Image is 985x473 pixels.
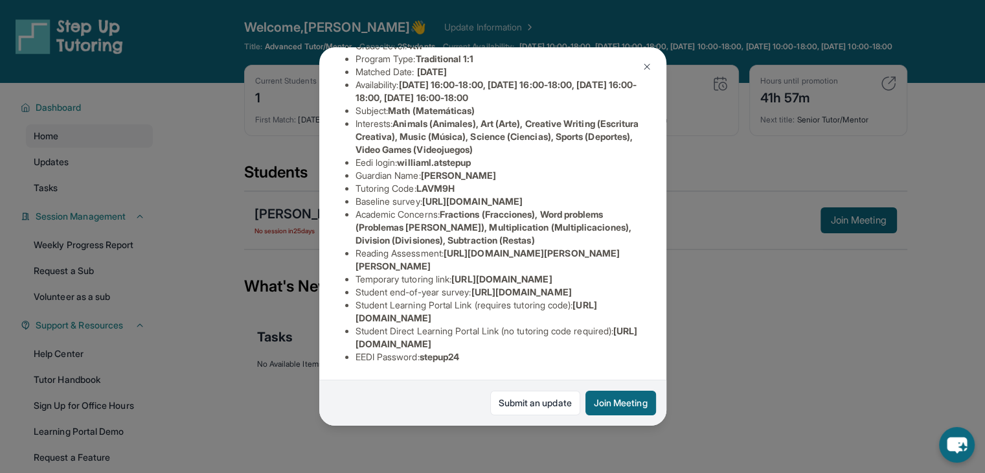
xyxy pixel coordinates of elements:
span: Fractions (Fracciones), Word problems (Problemas [PERSON_NAME]), Multiplication (Multiplicaciones... [356,209,631,246]
li: Interests : [356,117,640,156]
span: Traditional 1:1 [415,53,473,64]
li: Student Learning Portal Link (requires tutoring code) : [356,299,640,325]
button: chat-button [939,427,975,463]
li: Tutoring Code : [356,182,640,195]
span: Animals (Animales), Art (Arte), Creative Writing (Escritura Creativa), Music (Música), Science (C... [356,118,639,155]
span: Math (Matemáticas) [388,105,475,116]
li: Matched Date: [356,65,640,78]
span: LAVM9H [416,183,455,194]
li: Eedi login : [356,156,640,169]
span: [URL][DOMAIN_NAME] [471,286,571,297]
li: Guardian Name : [356,169,640,182]
li: Program Type: [356,52,640,65]
span: williaml.atstepup [397,157,471,168]
span: [PERSON_NAME] [421,170,497,181]
li: Academic Concerns : [356,208,640,247]
img: Close Icon [642,62,652,72]
span: [URL][DOMAIN_NAME][PERSON_NAME][PERSON_NAME] [356,248,620,271]
li: Temporary tutoring link : [356,273,640,286]
li: Student end-of-year survey : [356,286,640,299]
li: Reading Assessment : [356,247,640,273]
li: Availability: [356,78,640,104]
span: [URL][DOMAIN_NAME] [422,196,523,207]
li: Baseline survey : [356,195,640,208]
li: EEDI Password : [356,351,640,363]
button: Join Meeting [585,391,656,415]
span: stepup24 [420,351,460,362]
span: [DATE] [417,66,447,77]
span: [DATE] 16:00-18:00, [DATE] 16:00-18:00, [DATE] 16:00-18:00, [DATE] 16:00-18:00 [356,79,637,103]
span: [URL][DOMAIN_NAME] [451,273,552,284]
li: Subject : [356,104,640,117]
a: Submit an update [490,391,580,415]
li: Student Direct Learning Portal Link (no tutoring code required) : [356,325,640,351]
